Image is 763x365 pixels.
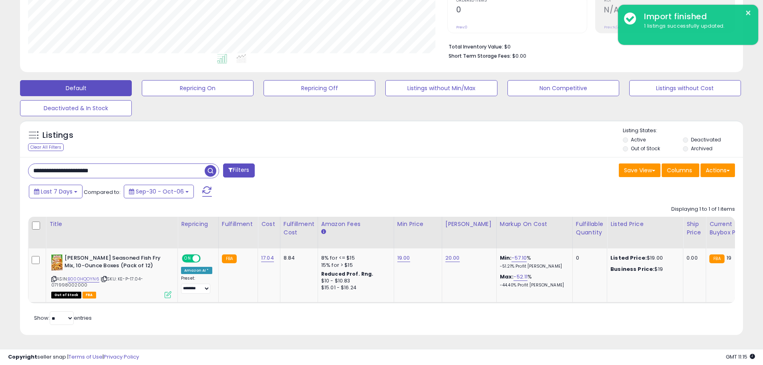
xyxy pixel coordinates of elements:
span: FBA [83,292,96,298]
a: 20.00 [445,254,460,262]
label: Archived [691,145,713,152]
span: 19 [727,254,731,262]
button: Default [20,80,132,96]
b: Business Price: [610,265,654,273]
span: Sep-30 - Oct-06 [136,188,184,196]
button: Actions [701,163,735,177]
small: Amazon Fees. [321,228,326,236]
label: Active [631,136,646,143]
div: [PERSON_NAME] [445,220,493,228]
div: Cost [261,220,277,228]
div: % [500,273,566,288]
span: OFF [199,255,212,262]
b: Listed Price: [610,254,647,262]
div: 8% for <= $15 [321,254,388,262]
div: 15% for > $15 [321,262,388,269]
img: 51AVVl2MyyL._SL40_.jpg [51,254,62,270]
li: $0 [449,41,729,51]
div: $15.01 - $16.24 [321,284,388,291]
div: Min Price [397,220,439,228]
span: 2025-10-14 11:15 GMT [726,353,755,361]
button: Listings without Cost [629,80,741,96]
a: B000HQOYN6 [68,276,99,282]
p: Listing States: [623,127,743,135]
div: Ship Price [686,220,703,237]
div: Current Buybox Price [709,220,751,237]
th: The percentage added to the cost of goods (COGS) that forms the calculator for Min & Max prices. [496,217,572,248]
div: % [500,254,566,269]
div: 0 [576,254,601,262]
b: Min: [500,254,512,262]
div: Fulfillment Cost [284,220,314,237]
small: Prev: N/A [604,25,620,30]
small: Prev: 0 [456,25,467,30]
small: FBA [709,254,724,263]
div: 0.00 [686,254,700,262]
h2: N/A [604,5,735,16]
button: Non Competitive [507,80,619,96]
span: $0.00 [512,52,526,60]
a: -57.10 [511,254,527,262]
span: Show: entries [34,314,92,322]
span: ON [183,255,193,262]
strong: Copyright [8,353,37,361]
span: Last 7 Days [41,188,72,196]
div: Title [49,220,174,228]
span: All listings that are currently out of stock and unavailable for purchase on Amazon [51,292,81,298]
div: Displaying 1 to 1 of 1 items [671,206,735,213]
label: Out of Stock [631,145,660,152]
a: -52.11 [513,273,527,281]
div: Clear All Filters [28,143,64,151]
button: Listings without Min/Max [385,80,497,96]
h5: Listings [42,130,73,141]
a: 17.04 [261,254,274,262]
button: Save View [619,163,660,177]
label: Deactivated [691,136,721,143]
span: | SKU: KE-P-17.04-071998002000 [51,276,143,288]
button: Last 7 Days [29,185,83,198]
p: -51.21% Profit [PERSON_NAME] [500,264,566,269]
div: $19.00 [610,254,677,262]
span: Compared to: [84,188,121,196]
div: Fulfillment [222,220,254,228]
div: $10 - $10.83 [321,278,388,284]
b: Total Inventory Value: [449,43,503,50]
span: Columns [667,166,692,174]
div: Amazon Fees [321,220,391,228]
div: ASIN: [51,254,171,297]
div: seller snap | | [8,353,139,361]
div: Preset: [181,276,212,294]
button: × [745,8,751,18]
div: 1 listings successfully updated. [638,22,752,30]
div: 8.84 [284,254,312,262]
div: Fulfillable Quantity [576,220,604,237]
button: Filters [223,163,254,177]
div: Import finished [638,11,752,22]
div: Markup on Cost [500,220,569,228]
div: Amazon AI * [181,267,212,274]
button: Columns [662,163,699,177]
p: -44.40% Profit [PERSON_NAME] [500,282,566,288]
b: [PERSON_NAME] Seasoned Fish Fry Mix, 10-Ounce Boxes (Pack of 12) [64,254,162,271]
small: FBA [222,254,237,263]
button: Repricing Off [264,80,375,96]
div: $19 [610,266,677,273]
a: Terms of Use [68,353,103,361]
b: Reduced Prof. Rng. [321,270,374,277]
a: 19.00 [397,254,410,262]
button: Deactivated & In Stock [20,100,132,116]
b: Short Term Storage Fees: [449,52,511,59]
button: Repricing On [142,80,254,96]
div: Repricing [181,220,215,228]
h2: 0 [456,5,587,16]
b: Max: [500,273,514,280]
a: Privacy Policy [104,353,139,361]
div: Listed Price [610,220,680,228]
button: Sep-30 - Oct-06 [124,185,194,198]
